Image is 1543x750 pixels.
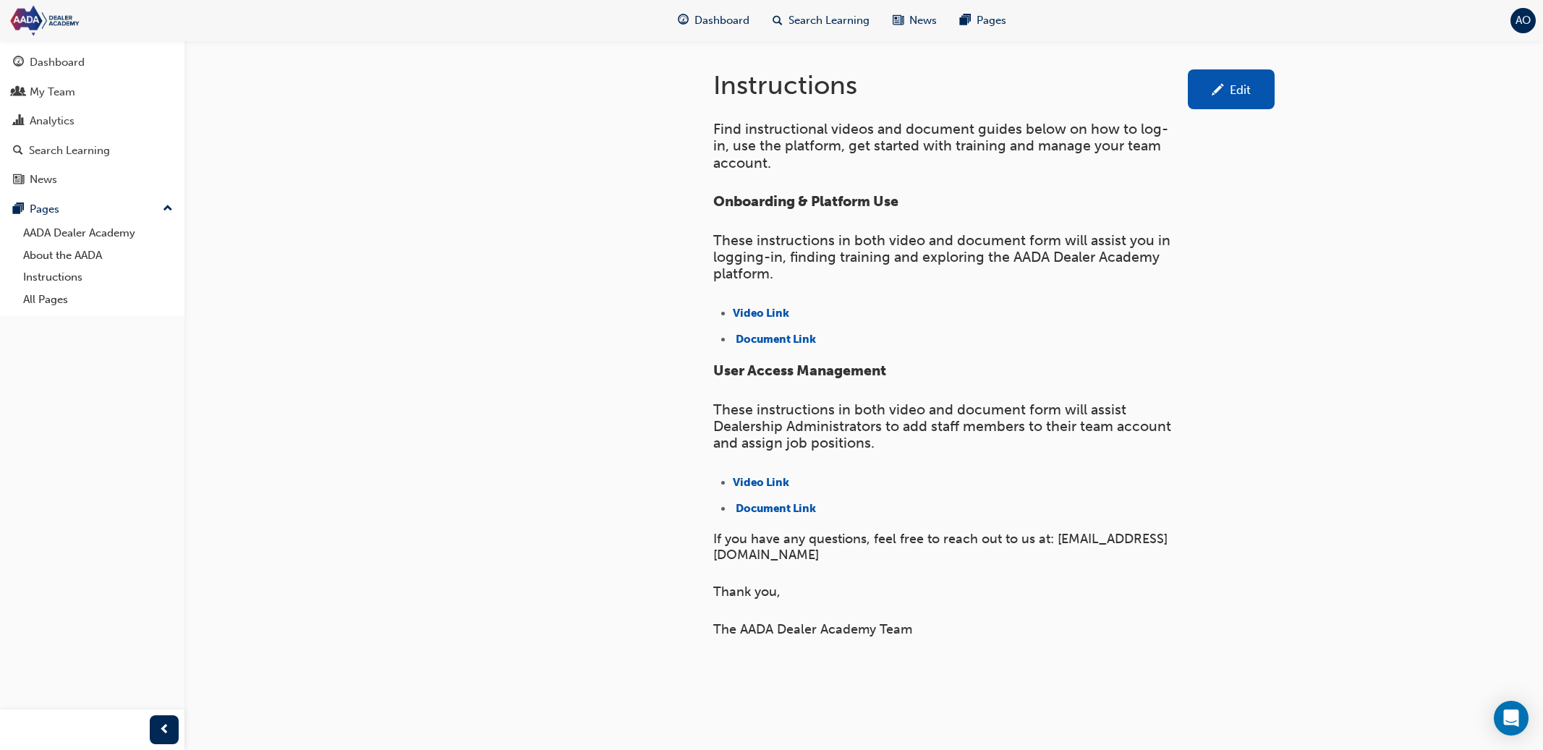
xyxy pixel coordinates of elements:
[773,12,783,30] span: search-icon
[736,502,816,515] a: Document Link
[733,476,789,489] a: Video Link
[30,54,85,71] div: Dashboard
[6,49,179,76] a: Dashboard
[17,222,179,244] a: AADA Dealer Academy
[159,721,170,739] span: prev-icon
[1510,8,1536,33] button: AO
[713,69,1188,101] h1: Instructions
[713,401,1175,452] span: These instructions in both video and document form will assist Dealership Administrators to add s...
[29,142,110,159] div: Search Learning
[6,46,179,196] button: DashboardMy TeamAnalyticsSearch LearningNews
[17,289,179,311] a: All Pages
[13,56,24,69] span: guage-icon
[13,174,24,187] span: news-icon
[713,121,1168,171] span: Find instructional videos and document guides below on how to log-in, use the platform, get start...
[977,12,1006,29] span: Pages
[13,115,24,128] span: chart-icon
[666,6,761,35] a: guage-iconDashboard
[13,86,24,99] span: people-icon
[881,6,948,35] a: news-iconNews
[6,196,179,223] button: Pages
[713,531,1168,563] span: If you have any questions, feel free to reach out to us at: [EMAIL_ADDRESS][DOMAIN_NAME]
[736,333,816,346] a: Document Link
[17,266,179,289] a: Instructions
[1516,12,1531,29] span: AO
[13,203,24,216] span: pages-icon
[1494,701,1529,736] div: Open Intercom Messenger
[761,6,881,35] a: search-iconSearch Learning
[694,12,749,29] span: Dashboard
[713,193,898,210] span: Onboarding & Platform Use
[30,113,75,129] div: Analytics
[1188,69,1275,109] a: Edit
[30,84,75,101] div: My Team
[163,200,173,218] span: up-icon
[678,12,689,30] span: guage-icon
[733,307,789,320] a: Video Link
[6,137,179,164] a: Search Learning
[1212,84,1224,98] span: pencil-icon
[17,244,179,267] a: About the AADA
[960,12,971,30] span: pages-icon
[13,145,23,158] span: search-icon
[713,621,912,637] span: The AADA Dealer Academy Team
[948,6,1018,35] a: pages-iconPages
[6,166,179,193] a: News
[713,584,781,600] span: Thank you,
[788,12,870,29] span: Search Learning
[713,232,1174,283] span: These instructions in both video and document form will assist you in logging-in, finding trainin...
[30,201,59,218] div: Pages
[909,12,937,29] span: News
[7,4,174,37] img: Trak
[6,108,179,135] a: Analytics
[1230,82,1251,97] div: Edit
[30,171,57,188] div: News
[893,12,904,30] span: news-icon
[6,79,179,106] a: My Team
[713,362,886,379] span: User Access Management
